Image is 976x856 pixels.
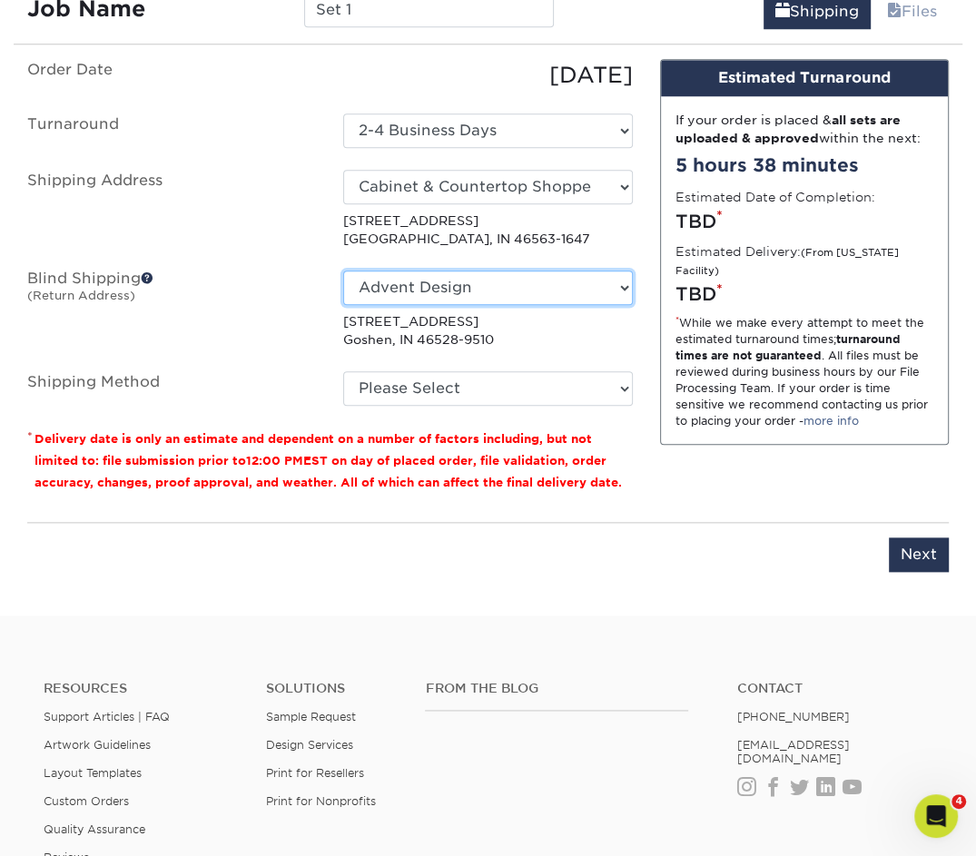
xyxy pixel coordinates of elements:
a: Sample Request [266,710,356,723]
label: Blind Shipping [14,271,330,349]
input: Next [889,537,949,572]
h4: Resources [44,681,239,696]
label: Estimated Delivery: [675,242,933,280]
label: Shipping Address [14,170,330,249]
label: Estimated Date of Completion: [675,188,875,206]
label: Turnaround [14,113,330,148]
a: Design Services [266,738,353,752]
a: more info [803,414,859,428]
div: Estimated Turnaround [661,60,948,96]
div: 5 hours 38 minutes [675,152,933,179]
div: TBD [675,208,933,235]
a: Layout Templates [44,766,142,780]
p: [STREET_ADDRESS] [GEOGRAPHIC_DATA], IN 46563-1647 [343,212,632,249]
div: While we make every attempt to meet the estimated turnaround times; . All files must be reviewed ... [675,315,933,429]
a: Print for Resellers [266,766,364,780]
small: Delivery date is only an estimate and dependent on a number of factors including, but not limited... [35,432,622,489]
a: Support Articles | FAQ [44,710,170,723]
span: 12:00 PM [246,454,303,467]
a: Contact [737,681,932,696]
label: Order Date [14,59,330,92]
span: shipping [775,3,790,20]
a: Print for Nonprofits [266,794,376,808]
iframe: Intercom live chat [914,794,958,838]
h4: From the Blog [425,681,687,696]
a: [EMAIL_ADDRESS][DOMAIN_NAME] [737,738,850,765]
a: [PHONE_NUMBER] [737,710,850,723]
div: TBD [675,280,933,308]
p: [STREET_ADDRESS] Goshen, IN 46528-9510 [343,312,632,349]
span: files [887,3,902,20]
small: (Return Address) [27,289,135,302]
div: [DATE] [330,59,646,92]
label: Shipping Method [14,371,330,406]
h4: Solutions [266,681,398,696]
div: If your order is placed & within the next: [675,111,933,148]
span: 4 [951,794,966,809]
a: Artwork Guidelines [44,738,151,752]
